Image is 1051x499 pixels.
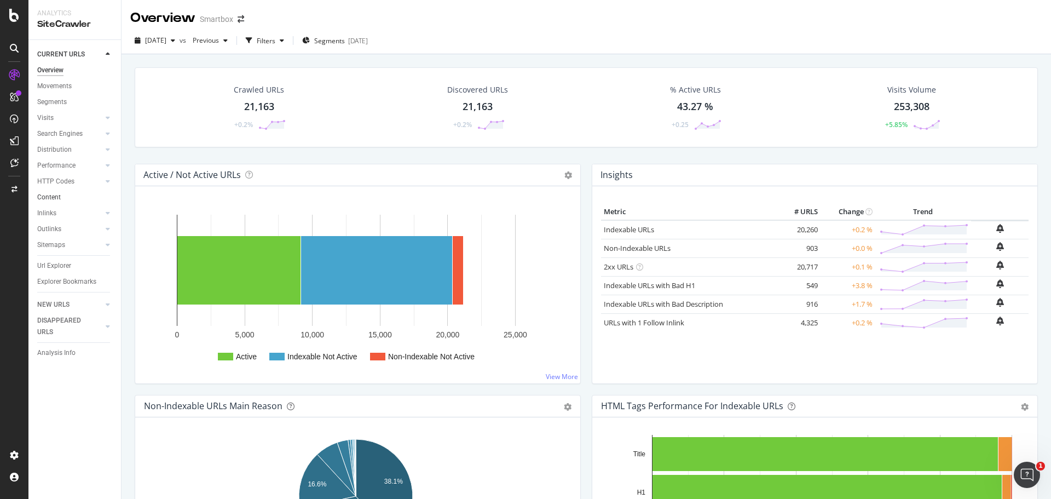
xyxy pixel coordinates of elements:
td: 20,717 [777,257,821,276]
text: 15,000 [368,330,392,339]
div: Url Explorer [37,260,71,272]
th: # URLS [777,204,821,220]
text: 0 [175,330,180,339]
div: bell-plus [996,317,1004,325]
td: 4,325 [777,313,821,332]
div: Visits [37,112,54,124]
div: bell-plus [996,279,1004,288]
div: HTML Tags Performance for Indexable URLs [601,400,783,411]
th: Trend [875,204,971,220]
td: 903 [777,239,821,257]
button: [DATE] [130,32,180,49]
div: Performance [37,160,76,171]
div: arrow-right-arrow-left [238,15,244,23]
div: CURRENT URLS [37,49,85,60]
a: URLs with 1 Follow Inlink [604,318,684,328]
div: Inlinks [37,208,56,219]
a: View More [546,372,578,381]
div: % Active URLs [670,84,721,95]
div: Discovered URLs [447,84,508,95]
div: 21,163 [463,100,493,114]
div: Filters [257,36,275,45]
a: Indexable URLs [604,225,654,234]
text: 10,000 [301,330,324,339]
span: Segments [314,36,345,45]
a: 2xx URLs [604,262,633,272]
text: 38.1% [384,478,403,485]
div: Distribution [37,144,72,156]
td: 20,260 [777,220,821,239]
td: 549 [777,276,821,295]
div: Overview [37,65,63,76]
a: Analysis Info [37,347,113,359]
td: +0.0 % [821,239,875,257]
div: 43.27 % [677,100,713,114]
div: +0.2% [453,120,472,129]
div: bell-plus [996,242,1004,251]
div: Analytics [37,9,112,18]
span: vs [180,36,188,45]
td: +0.2 % [821,220,875,239]
div: gear [564,403,571,411]
text: Active [236,352,257,361]
text: Title [633,450,646,458]
h4: Insights [600,168,633,182]
text: Non-Indexable Not Active [388,352,475,361]
div: Content [37,192,61,203]
text: 20,000 [436,330,459,339]
text: 16.6% [308,480,326,488]
div: [DATE] [348,36,368,45]
div: +0.2% [234,120,253,129]
button: Filters [241,32,288,49]
a: Inlinks [37,208,102,219]
a: Non-Indexable URLs [604,243,671,253]
div: DISAPPEARED URLS [37,315,93,338]
text: H1 [637,489,646,496]
td: +0.2 % [821,313,875,332]
a: Content [37,192,113,203]
td: +0.1 % [821,257,875,276]
div: Segments [37,96,67,108]
div: Overview [130,9,195,27]
span: 2025 Sep. 15th [145,36,166,45]
div: bell-plus [996,224,1004,233]
svg: A chart. [144,204,568,375]
a: Indexable URLs with Bad Description [604,299,723,309]
button: Previous [188,32,232,49]
div: Visits Volume [887,84,936,95]
a: DISAPPEARED URLS [37,315,102,338]
a: Url Explorer [37,260,113,272]
div: 253,308 [894,100,929,114]
a: Performance [37,160,102,171]
a: Visits [37,112,102,124]
text: Indexable Not Active [287,352,357,361]
a: CURRENT URLS [37,49,102,60]
td: +1.7 % [821,295,875,313]
div: bell-plus [996,298,1004,307]
div: gear [1021,403,1029,411]
div: SiteCrawler [37,18,112,31]
div: Non-Indexable URLs Main Reason [144,400,282,411]
a: NEW URLS [37,299,102,311]
a: Overview [37,65,113,76]
a: Indexable URLs with Bad H1 [604,280,695,290]
div: Search Engines [37,128,83,140]
div: Analysis Info [37,347,76,359]
div: +0.25 [672,120,689,129]
a: Search Engines [37,128,102,140]
i: Options [564,171,572,179]
div: 21,163 [244,100,274,114]
td: +3.8 % [821,276,875,295]
div: Movements [37,81,72,92]
div: bell-plus [996,261,1004,269]
a: Segments [37,96,113,108]
span: 1 [1036,462,1045,471]
div: HTTP Codes [37,176,74,187]
td: 916 [777,295,821,313]
a: HTTP Codes [37,176,102,187]
th: Metric [601,204,777,220]
span: Previous [188,36,219,45]
div: +5.85% [885,120,908,129]
div: Crawled URLs [234,84,284,95]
